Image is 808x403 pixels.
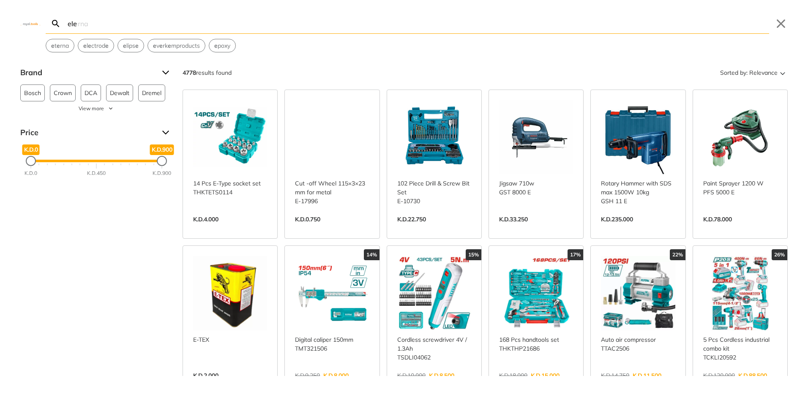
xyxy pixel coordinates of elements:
[20,84,45,101] button: Bosch
[138,84,165,101] button: Dremel
[153,169,171,177] div: K.D.900
[142,85,161,101] span: Dremel
[20,66,156,79] span: Brand
[568,249,583,260] div: 17%
[20,22,41,25] img: Close
[88,42,91,49] strong: e
[749,66,778,79] span: Relevance
[123,41,139,50] span: lips
[106,84,133,101] button: Dewalt
[135,42,139,49] strong: e
[148,39,205,52] button: Select suggestion: everkemproducts
[78,39,114,52] div: Suggestion: electrode
[466,249,481,260] div: 15%
[123,42,126,49] strong: e
[157,156,167,166] div: Maximum Price
[51,19,61,29] svg: Search
[85,85,97,101] span: DCA
[57,42,60,49] strong: e
[66,14,769,33] input: Search…
[83,41,109,50] span: l ctrod
[46,39,74,52] div: Suggestion: eterna
[24,85,41,101] span: Bosch
[79,105,104,112] span: View more
[81,84,101,101] button: DCA
[118,39,144,52] button: Select suggestion: elipse
[214,42,218,49] strong: e
[26,156,36,166] div: Minimum Price
[83,42,87,49] strong: e
[778,68,788,78] svg: Sort
[78,39,114,52] button: Select suggestion: electrode
[87,169,106,177] div: K.D.450
[110,85,129,101] span: Dewalt
[51,42,55,49] strong: e
[209,39,235,52] button: Select suggestion: epoxy
[772,249,787,260] div: 26%
[105,42,109,49] strong: e
[153,42,156,49] strong: e
[117,39,144,52] div: Suggestion: elipse
[209,39,236,52] div: Suggestion: epoxy
[147,39,205,52] div: Suggestion: everkemproducts
[159,42,163,49] strong: e
[51,41,69,50] span: t rna
[153,41,200,50] span: v rk mproducts
[50,84,76,101] button: Crown
[774,17,788,30] button: Close
[46,39,74,52] button: Select suggestion: eterna
[718,66,788,79] button: Sorted by:Relevance Sort
[364,249,379,260] div: 14%
[670,249,685,260] div: 22%
[20,126,156,139] span: Price
[183,66,232,79] div: results found
[214,41,230,50] span: poxy
[168,42,171,49] strong: e
[20,105,172,112] button: View more
[25,169,37,177] div: K.D.0
[183,69,196,76] strong: 4778
[54,85,72,101] span: Crown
